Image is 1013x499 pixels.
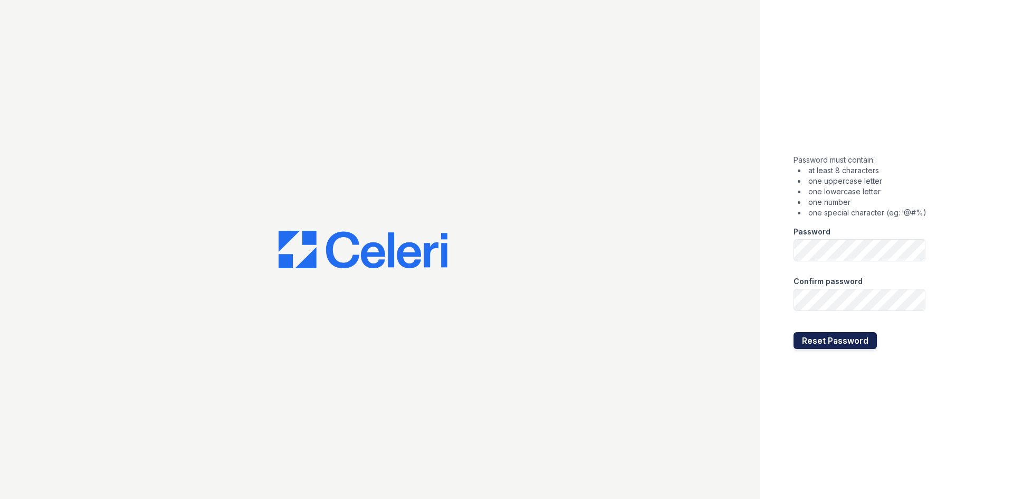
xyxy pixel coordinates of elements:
[794,332,877,349] button: Reset Password
[798,197,926,208] li: one number
[279,231,447,269] img: CE_Logo_Blue-a8612792a0a2168367f1c8372b55b34899dd931a85d93a1a3d3e32e68fde9ad4.png
[798,186,926,197] li: one lowercase letter
[798,165,926,176] li: at least 8 characters
[794,227,830,237] label: Password
[798,208,926,218] li: one special character (eg: !@#%)
[794,276,863,287] label: Confirm password
[794,155,926,218] div: Password must contain:
[798,176,926,186] li: one uppercase letter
